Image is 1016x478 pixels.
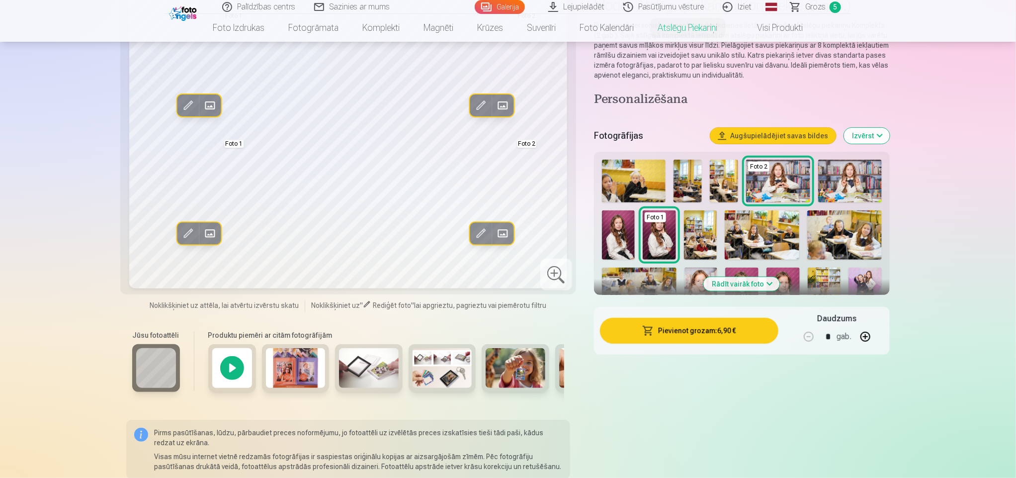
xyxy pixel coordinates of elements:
a: Atslēgu piekariņi [646,14,730,42]
span: " [360,301,363,309]
h5: Daudzums [818,313,857,325]
a: Magnēti [412,14,466,42]
a: Fotogrāmata [277,14,351,42]
a: Foto kalendāri [568,14,646,42]
span: lai apgrieztu, pagrieztu vai piemērotu filtru [414,301,546,309]
button: Izvērst [844,128,890,144]
span: Noklikšķiniet uz attēla, lai atvērtu izvērstu skatu [150,300,299,310]
button: Rādīt vairāk foto [704,277,780,291]
span: Grozs [805,1,826,13]
span: " [411,301,414,309]
p: Pirms pasūtīšanas, lūdzu, pārbaudiet preces noformējumu, jo fotoattēli uz izvēlētās preces izskat... [154,428,562,448]
p: Pievienojiet personisku akcentu savām ikdienas lietām ar Modes Atslēgu piekariņu Komplekts (2 gab... [594,20,890,80]
a: Foto izdrukas [201,14,277,42]
div: Foto 2 [748,162,769,172]
button: Pievienot grozam:6,90 € [600,318,778,344]
div: Foto 1 [645,212,666,222]
h5: Fotogrāfijas [594,129,702,143]
span: Rediģēt foto [373,301,411,309]
div: gab. [837,325,851,349]
span: 5 [830,1,841,13]
a: Suvenīri [515,14,568,42]
a: Visi produkti [730,14,815,42]
a: Komplekti [351,14,412,42]
img: /fa1 [169,4,199,21]
h4: Personalizēšana [594,92,890,108]
p: Visas mūsu internet vietnē redzamās fotogrāfijas ir saspiestas oriģinālu kopijas ar aizsargājošām... [154,452,562,472]
h6: Produktu piemēri ar citām fotogrāfijām [204,330,564,340]
h6: Jūsu fotoattēli [132,330,180,340]
button: Augšupielādējiet savas bildes [710,128,836,144]
span: Noklikšķiniet uz [311,301,360,309]
a: Krūzes [466,14,515,42]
